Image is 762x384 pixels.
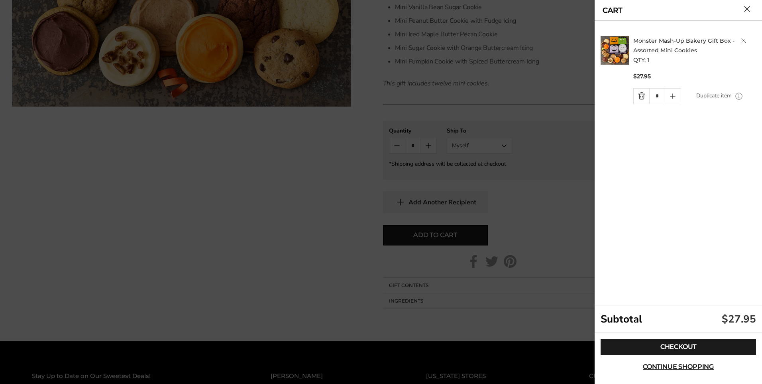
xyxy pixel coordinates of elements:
[633,36,758,65] h2: QTY: 1
[696,91,732,100] a: Duplicate item
[6,354,82,378] iframe: Sign Up via Text for Offers
[744,6,750,12] button: Close cart
[634,89,649,104] a: Quantity minus button
[665,89,681,104] a: Quantity plus button
[741,38,746,43] a: Delete product
[603,7,623,14] a: CART
[633,37,735,54] a: Monster Mash-Up Bakery Gift Box - Assorted Mini Cookies
[643,364,714,370] span: Continue shopping
[633,73,651,80] span: $27.95
[649,89,665,104] input: Quantity Input
[601,36,629,65] img: C. Krueger's. image
[595,305,762,333] div: Subtotal
[722,312,756,326] div: $27.95
[601,339,756,355] a: Checkout
[601,359,756,375] button: Continue shopping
